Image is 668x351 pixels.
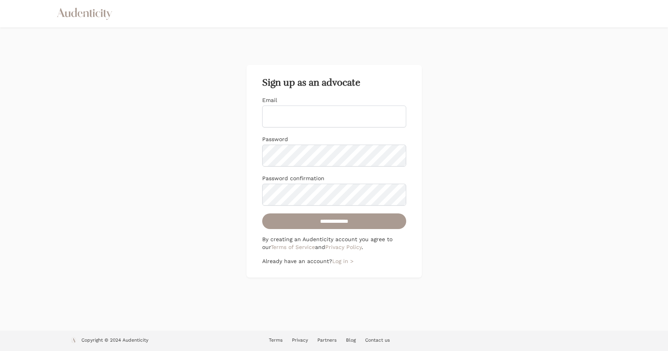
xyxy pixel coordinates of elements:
[271,244,315,250] a: Terms of Service
[262,97,277,103] label: Email
[332,258,353,264] a: Log in >
[317,337,337,343] a: Partners
[325,244,362,250] a: Privacy Policy
[262,257,406,265] p: Already have an account?
[346,337,356,343] a: Blog
[262,175,324,181] label: Password confirmation
[81,337,148,345] p: Copyright © 2024 Audenticity
[292,337,308,343] a: Privacy
[365,337,390,343] a: Contact us
[262,136,288,142] label: Password
[269,337,283,343] a: Terms
[262,235,406,251] p: By creating an Audenticity account you agree to our and .
[262,77,406,88] h2: Sign up as an advocate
